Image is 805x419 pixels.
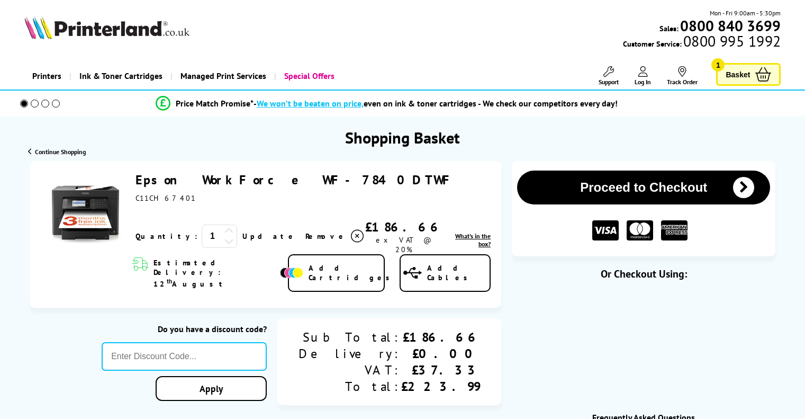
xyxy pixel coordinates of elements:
[280,268,303,278] img: Add Cartridges
[69,63,170,90] a: Ink & Toner Cartridges
[345,127,460,148] h1: Shopping Basket
[135,231,197,241] span: Quantity:
[299,345,401,362] div: Delivery:
[299,378,401,395] div: Total:
[401,362,480,378] div: £37.33
[305,228,365,244] a: Delete item from your basket
[170,63,274,90] a: Managed Print Services
[242,231,297,241] a: Update
[635,66,651,86] a: Log In
[599,78,619,86] span: Support
[135,193,196,203] span: C11CH67401
[517,171,770,204] button: Proceed to Checkout
[679,21,781,31] a: 0800 840 3699
[661,220,688,241] img: American Express
[102,324,267,334] div: Do you have a discount code?
[102,342,267,371] input: Enter Discount Code...
[401,378,480,395] div: £223.99
[623,36,781,49] span: Customer Service:
[711,58,725,72] span: 1
[427,263,490,282] span: Add Cables
[35,148,86,156] span: Continue Shopping
[365,219,442,235] div: £186.66
[135,172,456,188] a: Epson WorkForce WF-7840DTWF
[635,78,651,86] span: Log In
[309,263,395,282] span: Add Cartridges
[299,362,401,378] div: VAT:
[599,66,619,86] a: Support
[716,63,781,86] a: Basket 1
[726,67,750,82] span: Basket
[254,98,618,109] div: - even on ink & toner cartridges - We check our competitors every day!
[24,16,189,39] img: Printerland Logo
[710,8,781,18] span: Mon - Fri 9:00am - 5:30pm
[167,277,172,285] sup: th
[274,63,342,90] a: Special Offers
[442,232,491,248] a: lnk_inthebox
[667,66,698,86] a: Track Order
[79,63,162,90] span: Ink & Toner Cartridges
[680,16,781,35] b: 0800 840 3699
[28,148,86,156] a: Continue Shopping
[257,98,364,109] span: We won’t be beaten on price,
[305,231,347,241] span: Remove
[401,329,480,345] div: £186.66
[512,267,775,281] div: Or Checkout Using:
[592,220,619,241] img: VISA
[156,376,267,401] a: Apply
[401,345,480,362] div: £0.00
[627,220,653,241] img: MASTER CARD
[46,172,125,252] img: Epson WorkForce WF-7840DTWF
[24,63,69,90] a: Printers
[153,258,277,289] span: Estimated Delivery: 12 August
[682,36,781,46] span: 0800 995 1992
[455,232,491,248] span: What's in the box?
[5,94,768,113] li: modal_Promise
[659,23,679,33] span: Sales:
[299,329,401,345] div: Sub Total:
[24,16,217,41] a: Printerland Logo
[376,235,431,254] span: ex VAT @ 20%
[176,98,254,109] span: Price Match Promise*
